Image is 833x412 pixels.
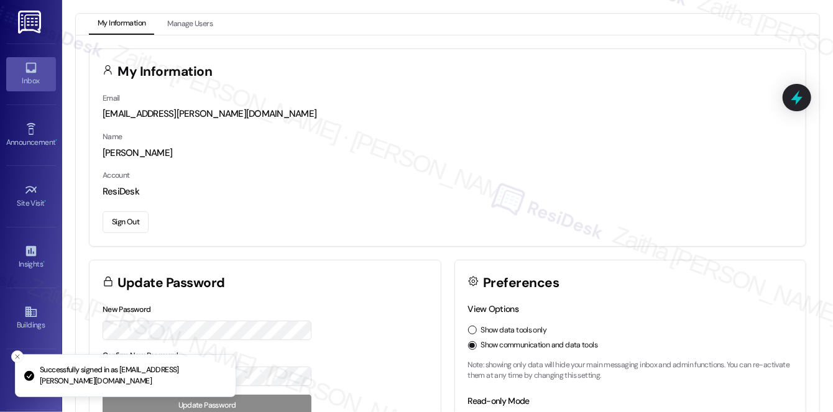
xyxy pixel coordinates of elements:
button: Manage Users [159,14,221,35]
label: Email [103,93,120,103]
img: ResiDesk Logo [18,11,44,34]
div: [EMAIL_ADDRESS][PERSON_NAME][DOMAIN_NAME] [103,108,793,121]
label: New Password [103,304,151,314]
h3: Preferences [483,277,559,290]
a: Leads [6,363,56,396]
p: Successfully signed in as [EMAIL_ADDRESS][PERSON_NAME][DOMAIN_NAME] [40,365,226,387]
label: Read-only Mode [468,395,530,406]
a: Site Visit • [6,180,56,213]
label: Show communication and data tools [481,340,598,351]
label: Name [103,132,122,142]
button: My Information [89,14,154,35]
span: • [43,258,45,267]
a: Buildings [6,301,56,335]
div: [PERSON_NAME] [103,147,793,160]
div: ResiDesk [103,185,793,198]
span: • [45,197,47,206]
h3: My Information [118,65,213,78]
label: View Options [468,303,519,314]
h3: Update Password [118,277,225,290]
button: Sign Out [103,211,149,233]
label: Show data tools only [481,325,547,336]
span: • [55,136,57,145]
button: Close toast [11,350,24,363]
label: Account [103,170,130,180]
a: Insights • [6,240,56,274]
a: Inbox [6,57,56,91]
p: Note: showing only data will hide your main messaging inbox and admin functions. You can re-activ... [468,360,793,382]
